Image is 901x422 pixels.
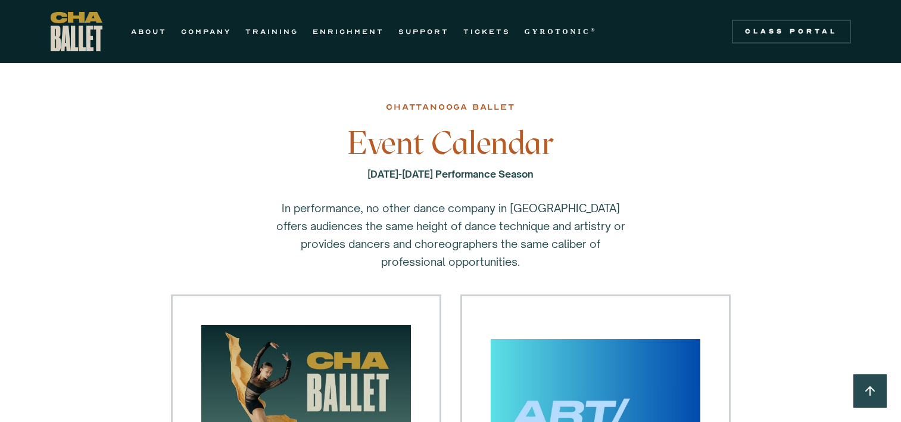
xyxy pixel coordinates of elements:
[591,27,597,33] sup: ®
[181,24,231,39] a: COMPANY
[245,24,298,39] a: TRAINING
[739,27,844,36] div: Class Portal
[131,24,167,39] a: ABOUT
[367,168,534,180] strong: [DATE]-[DATE] Performance Season
[525,27,591,36] strong: GYROTONIC
[51,12,102,51] a: home
[386,100,515,114] div: chattanooga ballet
[732,20,851,44] a: Class Portal
[272,199,629,271] p: In performance, no other dance company in [GEOGRAPHIC_DATA] offers audiences the same height of d...
[313,24,384,39] a: ENRICHMENT
[257,125,644,161] h3: Event Calendar
[398,24,449,39] a: SUPPORT
[463,24,510,39] a: TICKETS
[525,24,597,39] a: GYROTONIC®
